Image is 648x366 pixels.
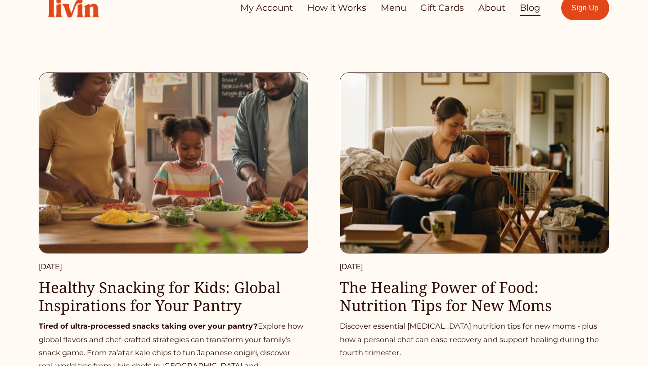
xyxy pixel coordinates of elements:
[339,72,610,254] img: The Healing Power of Food: Nutrition Tips for New Moms
[39,321,258,330] strong: Tired of ultra-processed snacks taking over your pantry?
[340,262,363,271] time: [DATE]
[38,72,309,254] img: Healthy Snacking for Kids: Global Inspirations for Your Pantry
[39,262,62,271] time: [DATE]
[340,277,552,316] a: The Healing Power of Food: Nutrition Tips for New Moms
[340,320,609,359] p: Discover essential [MEDICAL_DATA] nutrition tips for new moms - plus how a personal chef can ease...
[39,277,280,316] a: Healthy Snacking for Kids: Global Inspirations for Your Pantry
